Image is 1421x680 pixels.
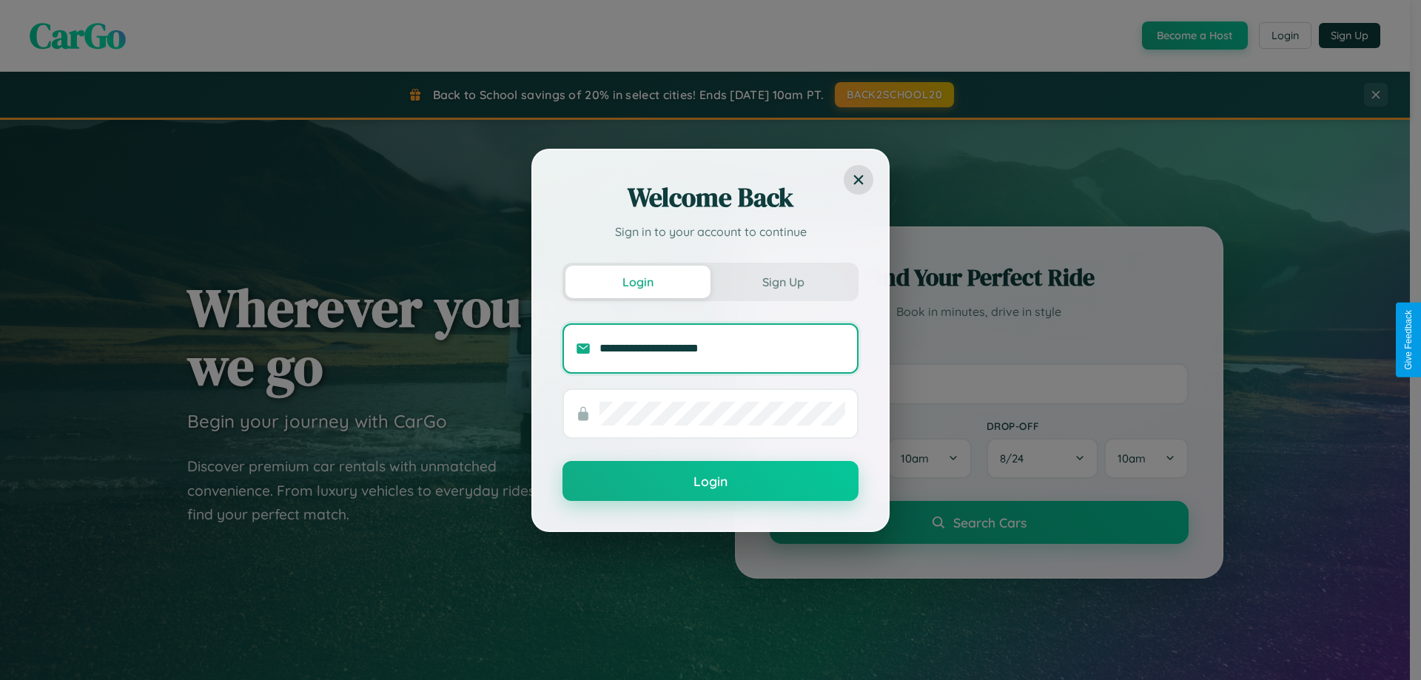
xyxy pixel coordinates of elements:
[562,461,859,501] button: Login
[565,266,710,298] button: Login
[562,180,859,215] h2: Welcome Back
[710,266,856,298] button: Sign Up
[1403,310,1414,370] div: Give Feedback
[562,223,859,240] p: Sign in to your account to continue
